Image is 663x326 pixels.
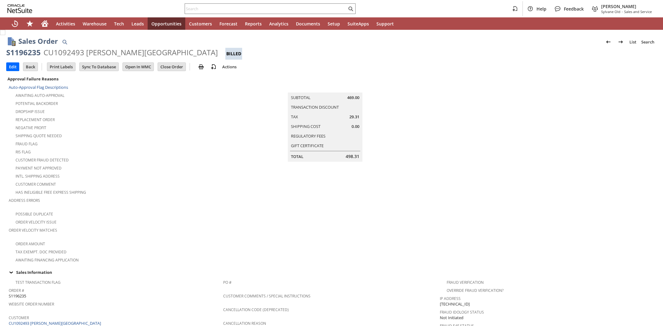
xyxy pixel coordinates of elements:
a: CU1092493 [PERSON_NAME][GEOGRAPHIC_DATA] [9,320,103,326]
a: Possible Duplicate [16,211,53,217]
a: Customer Comments / Special Instructions [223,293,311,299]
a: Negative Profit [16,125,46,130]
a: Support [373,17,398,30]
span: 498.31 [346,153,359,160]
a: Potential Backorder [16,101,58,106]
span: Sylvane Old [601,9,620,14]
a: Activities [52,17,79,30]
div: Approval Failure Reasons [6,75,221,83]
span: Not Initiated [440,315,463,321]
span: - [622,9,623,14]
a: List [627,37,639,47]
a: Awaiting Auto-Approval [16,93,64,98]
a: IP Address [440,296,461,301]
span: Customers [189,21,212,27]
a: Order # [9,288,24,293]
a: Customer [9,315,29,320]
a: Order Velocity Matches [9,228,57,233]
a: Regulatory Fees [291,133,325,139]
a: Actions [220,64,239,70]
a: Subtotal [291,95,311,100]
a: RIS flag [16,149,31,155]
img: print.svg [197,63,205,70]
img: add-record.svg [210,63,217,70]
svg: Search [347,5,354,12]
a: Tech [110,17,128,30]
span: 0.00 [352,124,359,129]
a: Intl. Shipping Address [16,174,60,179]
svg: Home [41,20,48,27]
a: Gift Certificate [291,143,324,148]
a: Shipping Quote Needed [16,133,62,138]
svg: Shortcuts [26,20,34,27]
a: Setup [324,17,344,30]
span: [TECHNICAL_ID] [440,301,470,307]
a: Override Fraud Verification? [447,288,504,293]
td: Sales Information [6,268,657,276]
a: SuiteApps [344,17,373,30]
span: Sales and Service [624,9,652,14]
a: Search [639,37,657,47]
a: Fraud Idology Status [440,310,484,315]
span: Support [376,21,394,27]
a: Fraud Flag [16,141,38,147]
input: Search [185,5,347,12]
span: Leads [131,21,144,27]
a: Total [291,154,303,159]
span: 29.31 [349,114,359,120]
a: Leads [128,17,148,30]
a: Shipping Cost [291,124,320,129]
span: Help [536,6,546,12]
span: Reports [245,21,262,27]
span: Analytics [269,21,288,27]
span: Feedback [564,6,584,12]
span: Warehouse [83,21,107,27]
a: Opportunities [148,17,185,30]
a: PO # [223,280,232,285]
a: Forecast [216,17,241,30]
img: Quick Find [61,38,68,46]
div: S1196235 [6,48,41,57]
caption: Summary [288,83,362,93]
a: Analytics [265,17,292,30]
span: Opportunities [151,21,182,27]
a: Customer Comment [16,182,56,187]
a: Awaiting Financing Application [16,257,79,263]
input: Sync To Database [80,63,118,71]
img: Next [617,38,624,46]
svg: logo [7,4,32,13]
span: Documents [296,21,320,27]
a: Cancellation Code (deprecated) [223,307,289,312]
div: Shortcuts [22,17,37,30]
input: Open In WMC [123,63,154,71]
a: Home [37,17,52,30]
h1: Sales Order [18,36,58,46]
span: [PERSON_NAME] [601,3,652,9]
svg: Recent Records [11,20,19,27]
a: Recent Records [7,17,22,30]
a: Warehouse [79,17,110,30]
a: Documents [292,17,324,30]
a: Customer Fraud Detected [16,157,69,163]
input: Print Labels [47,63,75,71]
a: Tax Exempt. Doc Provided [16,249,67,255]
span: Forecast [219,21,237,27]
a: Replacement Order [16,117,55,122]
img: Previous [605,38,612,46]
a: Customers [185,17,216,30]
a: Payment not approved [16,165,62,171]
input: Back [23,63,38,71]
a: Tax [291,114,298,120]
div: CU1092493 [PERSON_NAME][GEOGRAPHIC_DATA] [44,48,218,57]
a: Order Amount [16,241,45,247]
span: 469.00 [347,95,359,101]
a: Test Transaction Flag [16,280,61,285]
span: Activities [56,21,75,27]
a: Has Ineligible Free Express Shipping [16,190,86,195]
span: S1196235 [9,293,26,299]
a: Address Errors [9,198,40,203]
a: Website Order Number [9,301,54,307]
a: Dropship Issue [16,109,45,114]
a: Reports [241,17,265,30]
input: Close Order [158,63,186,71]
